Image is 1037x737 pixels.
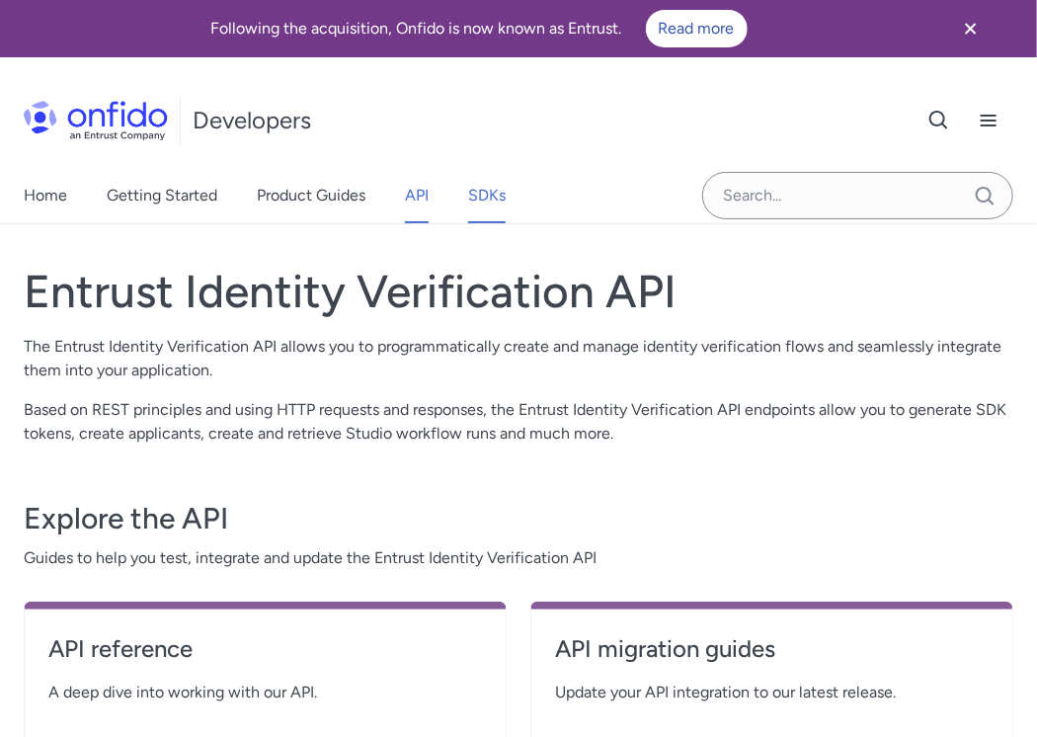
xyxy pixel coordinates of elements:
a: Read more [646,10,748,47]
svg: Open search button [927,109,951,132]
h1: Developers [193,105,311,136]
a: SDKs [468,168,506,223]
p: The Entrust Identity Verification API allows you to programmatically create and manage identity v... [24,335,1013,382]
a: API [405,168,429,223]
h4: API reference [48,633,482,665]
a: Product Guides [257,168,365,223]
h4: API migration guides [555,633,989,665]
button: Open search button [915,96,964,145]
a: API migration guides [555,633,989,681]
svg: Close banner [959,17,983,41]
a: API reference [48,633,482,681]
a: Getting Started [107,168,217,223]
button: Close banner [934,4,1007,53]
div: Following the acquisition, Onfido is now known as Entrust. [24,10,934,47]
a: Home [24,168,67,223]
h3: Explore the API [24,499,1013,538]
input: Onfido search input field [702,172,1013,219]
p: Based on REST principles and using HTTP requests and responses, the Entrust Identity Verification... [24,398,1013,446]
span: A deep dive into working with our API. [48,681,482,704]
h1: Entrust Identity Verification API [24,264,1013,319]
img: Onfido Logo [24,101,168,140]
button: Open navigation menu button [964,96,1013,145]
svg: Open navigation menu button [977,109,1000,132]
span: Guides to help you test, integrate and update the Entrust Identity Verification API [24,546,1013,570]
span: Update your API integration to our latest release. [555,681,989,704]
